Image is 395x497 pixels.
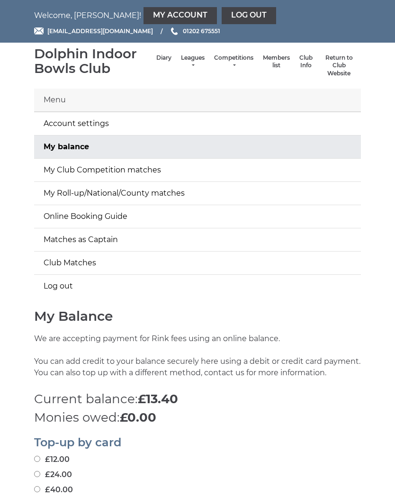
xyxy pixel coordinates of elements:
a: My Account [144,7,217,24]
img: Email [34,27,44,35]
img: Phone us [171,27,178,35]
a: Log out [34,275,361,298]
span: 01202 675551 [183,27,220,35]
a: My balance [34,136,361,158]
a: Email [EMAIL_ADDRESS][DOMAIN_NAME] [34,27,153,36]
a: Diary [156,54,171,62]
div: Menu [34,89,361,112]
input: £12.00 [34,456,40,462]
strong: £13.40 [138,391,178,407]
input: £40.00 [34,486,40,492]
label: £24.00 [34,469,72,480]
p: Current balance: [34,390,361,408]
strong: £0.00 [120,410,156,425]
nav: Welcome, [PERSON_NAME]! [34,7,361,24]
span: [EMAIL_ADDRESS][DOMAIN_NAME] [47,27,153,35]
a: Competitions [214,54,253,70]
a: Club Info [299,54,313,70]
a: My Roll-up/National/County matches [34,182,361,205]
label: £12.00 [34,454,70,465]
a: Account settings [34,112,361,135]
a: Club Matches [34,252,361,274]
a: Return to Club Website [322,54,356,78]
a: Members list [263,54,290,70]
a: Leagues [181,54,205,70]
a: Phone us 01202 675551 [170,27,220,36]
a: My Club Competition matches [34,159,361,181]
p: Monies owed: [34,408,361,427]
input: £24.00 [34,471,40,477]
a: Online Booking Guide [34,205,361,228]
label: £40.00 [34,484,73,496]
h2: Top-up by card [34,436,361,449]
div: Dolphin Indoor Bowls Club [34,46,152,76]
a: Log out [222,7,276,24]
h1: My Balance [34,309,361,324]
p: We are accepting payment for Rink fees using an online balance. You can add credit to your balanc... [34,333,361,390]
a: Matches as Captain [34,228,361,251]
